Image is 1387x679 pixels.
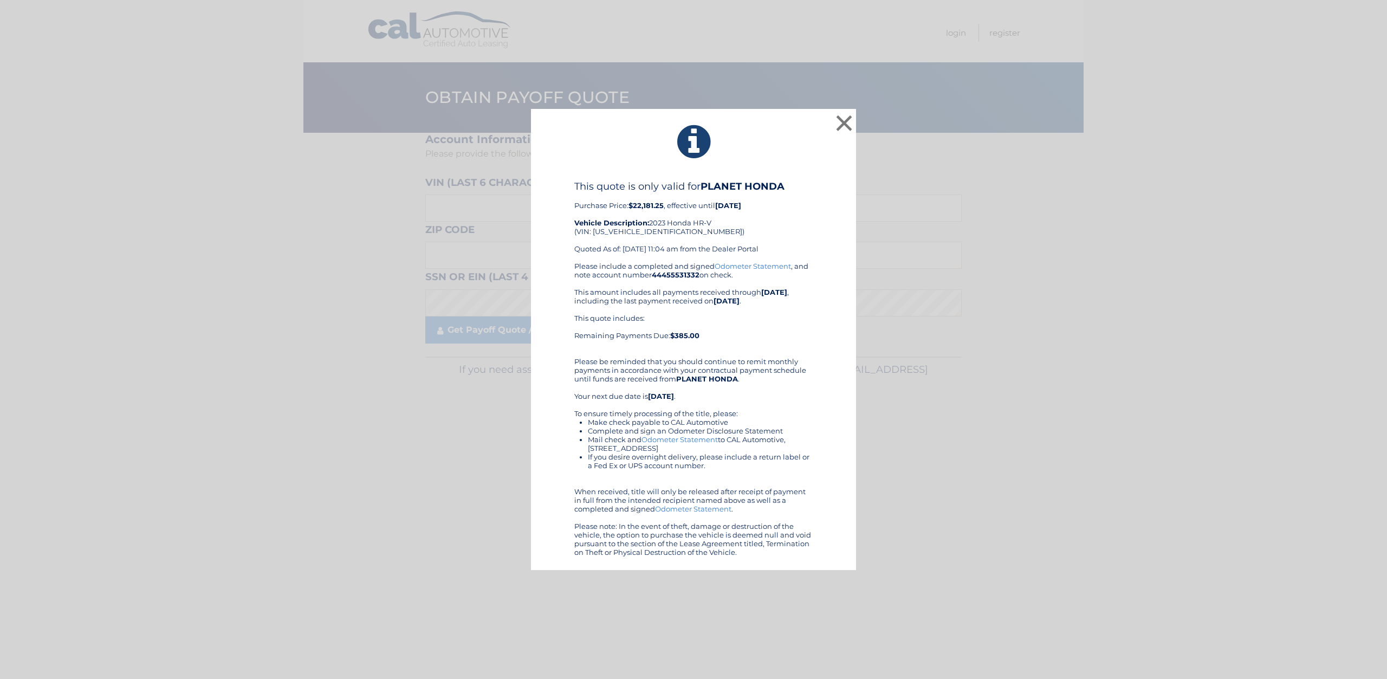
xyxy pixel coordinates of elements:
b: 44455531332 [652,270,699,279]
a: Odometer Statement [655,505,731,513]
b: PLANET HONDA [676,374,738,383]
b: [DATE] [715,201,741,210]
div: Purchase Price: , effective until 2023 Honda HR-V (VIN: [US_VEHICLE_IDENTIFICATION_NUMBER]) Quote... [574,180,813,262]
b: $22,181.25 [628,201,664,210]
b: [DATE] [714,296,740,305]
li: Mail check and to CAL Automotive, [STREET_ADDRESS] [588,435,813,452]
b: [DATE] [761,288,787,296]
b: $385.00 [670,331,699,340]
b: PLANET HONDA [701,180,785,192]
li: Make check payable to CAL Automotive [588,418,813,426]
li: Complete and sign an Odometer Disclosure Statement [588,426,813,435]
div: Please include a completed and signed , and note account number on check. This amount includes al... [574,262,813,557]
strong: Vehicle Description: [574,218,649,227]
div: This quote includes: Remaining Payments Due: [574,314,813,348]
a: Odometer Statement [715,262,791,270]
a: Odometer Statement [641,435,718,444]
button: × [833,112,855,134]
li: If you desire overnight delivery, please include a return label or a Fed Ex or UPS account number. [588,452,813,470]
h4: This quote is only valid for [574,180,813,192]
b: [DATE] [648,392,674,400]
